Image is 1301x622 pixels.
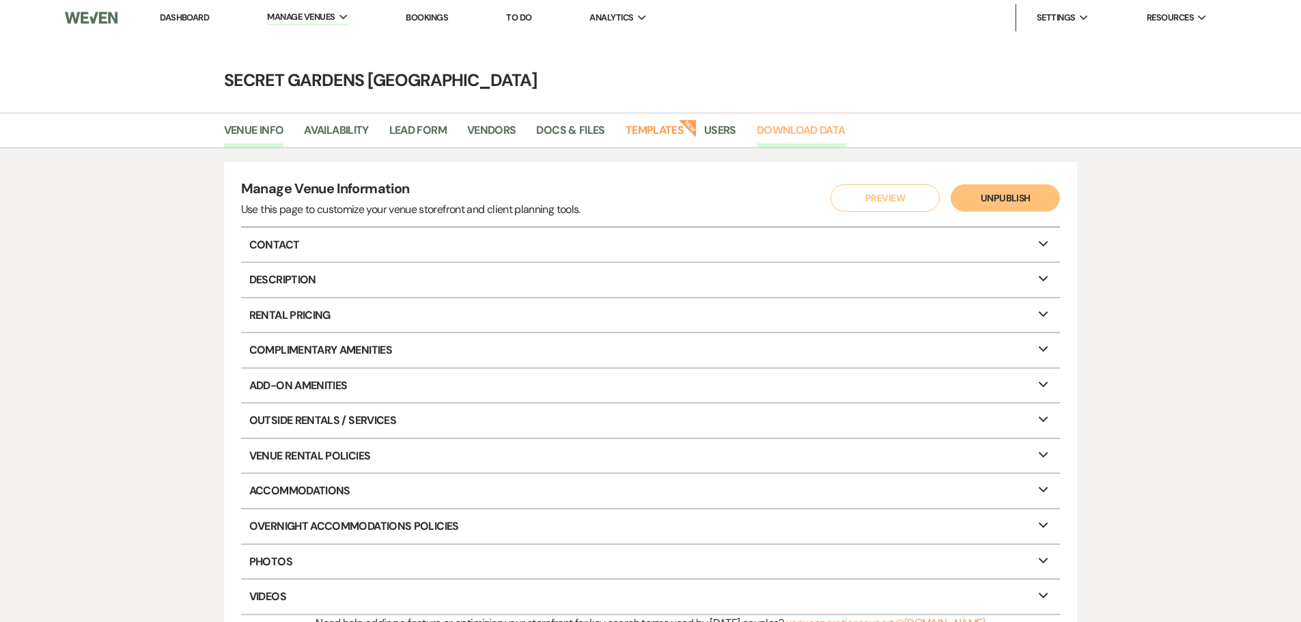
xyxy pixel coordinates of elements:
button: Unpublish [951,184,1060,212]
a: Dashboard [160,12,209,23]
a: Venue Info [224,122,284,147]
a: Lead Form [389,122,447,147]
a: Templates [626,122,684,147]
p: Accommodations [241,474,1061,508]
span: Settings [1037,11,1076,25]
button: Preview [830,184,940,212]
a: Docs & Files [536,122,604,147]
p: Videos [241,580,1061,614]
a: To Do [506,12,531,23]
a: Availability [304,122,368,147]
p: Description [241,263,1061,297]
h4: Secret Gardens [GEOGRAPHIC_DATA] [159,68,1143,92]
p: Overnight Accommodations Policies [241,509,1061,543]
h4: Manage Venue Information [241,179,580,201]
p: Photos [241,545,1061,579]
div: Use this page to customize your venue storefront and client planning tools. [241,201,580,218]
strong: New [678,118,697,137]
a: Vendors [467,122,516,147]
p: Outside Rentals / Services [241,404,1061,438]
a: Bookings [406,12,448,23]
span: Manage Venues [267,10,335,24]
a: Users [704,122,736,147]
a: Preview [827,184,936,212]
img: Weven Logo [65,3,117,32]
p: Add-On Amenities [241,369,1061,403]
a: Download Data [757,122,845,147]
span: Resources [1147,11,1194,25]
p: Rental Pricing [241,298,1061,333]
p: Venue Rental Policies [241,439,1061,473]
span: Analytics [589,11,633,25]
p: Complimentary Amenities [241,333,1061,367]
p: Contact [241,228,1061,262]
